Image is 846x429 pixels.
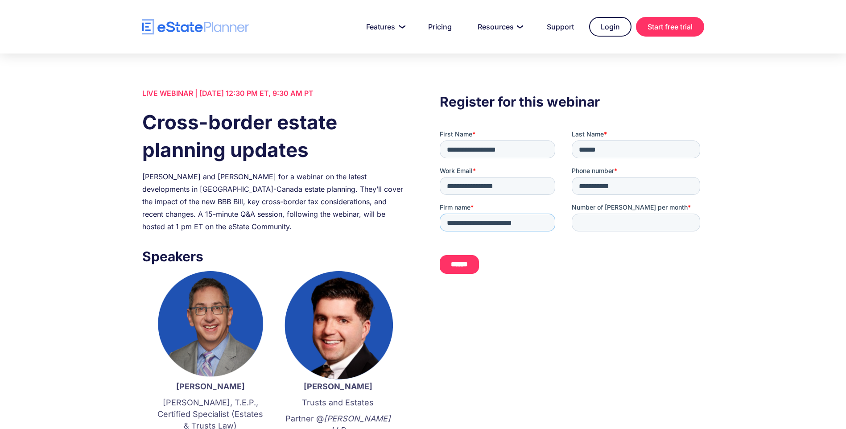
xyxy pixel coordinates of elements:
[636,17,704,37] a: Start free trial
[142,19,249,35] a: home
[142,108,406,164] h1: Cross-border estate planning updates
[304,382,372,391] strong: [PERSON_NAME]
[142,87,406,99] div: LIVE WEBINAR | [DATE] 12:30 PM ET, 9:30 AM PT
[142,246,406,267] h3: Speakers
[440,91,704,112] h3: Register for this webinar
[283,397,393,408] p: Trusts and Estates
[589,17,631,37] a: Login
[440,130,704,281] iframe: Form 0
[355,18,413,36] a: Features
[176,382,245,391] strong: [PERSON_NAME]
[536,18,585,36] a: Support
[142,170,406,233] div: [PERSON_NAME] and [PERSON_NAME] for a webinar on the latest developments in [GEOGRAPHIC_DATA]-Can...
[417,18,462,36] a: Pricing
[467,18,532,36] a: Resources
